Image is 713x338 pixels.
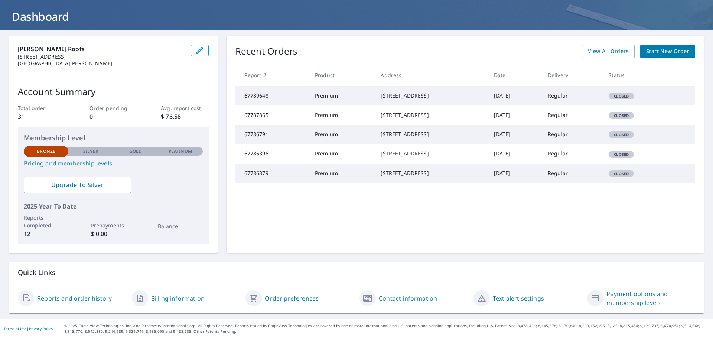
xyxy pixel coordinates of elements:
p: 31 [18,112,65,121]
p: Recent Orders [235,45,298,58]
p: 12 [24,229,68,238]
th: Status [603,64,673,86]
td: [DATE] [488,86,542,105]
p: Platinum [169,148,192,155]
p: 0 [89,112,137,121]
p: 2025 Year To Date [24,202,203,211]
span: Closed [609,113,633,118]
td: 67787865 [235,105,309,125]
th: Address [375,64,488,86]
h1: Dashboard [9,9,704,24]
td: Premium [309,86,375,105]
a: Contact information [379,294,437,303]
p: Quick Links [18,268,695,277]
a: Order preferences [265,294,319,303]
div: [STREET_ADDRESS] [381,92,482,99]
td: 67786396 [235,144,309,163]
td: [DATE] [488,105,542,125]
th: Product [309,64,375,86]
p: Prepayments [91,221,136,229]
p: [GEOGRAPHIC_DATA][PERSON_NAME] [18,60,185,67]
a: Billing information [151,294,205,303]
p: Order pending [89,104,137,112]
div: [STREET_ADDRESS] [381,131,482,138]
td: Premium [309,105,375,125]
th: Date [488,64,542,86]
a: Privacy Policy [29,326,53,331]
p: [STREET_ADDRESS] [18,53,185,60]
td: [DATE] [488,144,542,163]
p: $ 76.58 [161,112,208,121]
span: View All Orders [588,47,629,56]
td: Regular [542,144,603,163]
td: [DATE] [488,164,542,183]
td: [DATE] [488,125,542,144]
p: Silver [83,148,99,155]
th: Report # [235,64,309,86]
p: Balance [158,222,202,230]
div: [STREET_ADDRESS] [381,111,482,119]
p: $ 0.00 [91,229,136,238]
a: Text alert settings [493,294,544,303]
p: Gold [129,148,142,155]
td: 67786379 [235,164,309,183]
a: Payment options and membership levels [606,289,695,307]
td: Regular [542,105,603,125]
a: Reports and order history [37,294,112,303]
p: Membership Level [24,133,203,143]
span: Closed [609,152,633,157]
span: Start New Order [646,47,689,56]
td: Regular [542,164,603,183]
p: Reports Completed [24,214,68,229]
p: Total order [18,104,65,112]
p: Avg. report cost [161,104,208,112]
span: Closed [609,93,633,99]
p: Account Summary [18,85,209,98]
a: Pricing and membership levels [24,159,203,168]
div: [STREET_ADDRESS] [381,170,482,177]
span: Upgrade To Silver [30,181,125,189]
td: 67786791 [235,125,309,144]
span: Closed [609,171,633,176]
p: Bronze [37,148,55,155]
td: Premium [309,164,375,183]
a: View All Orders [582,45,635,58]
p: [PERSON_NAME] Roofs [18,45,185,53]
a: Start New Order [640,45,695,58]
p: © 2025 Eagle View Technologies, Inc. and Pictometry International Corp. All Rights Reserved. Repo... [64,323,709,334]
a: Terms of Use [4,326,27,331]
div: [STREET_ADDRESS] [381,150,482,157]
p: | [4,326,53,331]
td: Premium [309,144,375,163]
td: Regular [542,125,603,144]
th: Delivery [542,64,603,86]
td: Premium [309,125,375,144]
td: 67789648 [235,86,309,105]
a: Upgrade To Silver [24,177,131,193]
span: Closed [609,132,633,137]
td: Regular [542,86,603,105]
